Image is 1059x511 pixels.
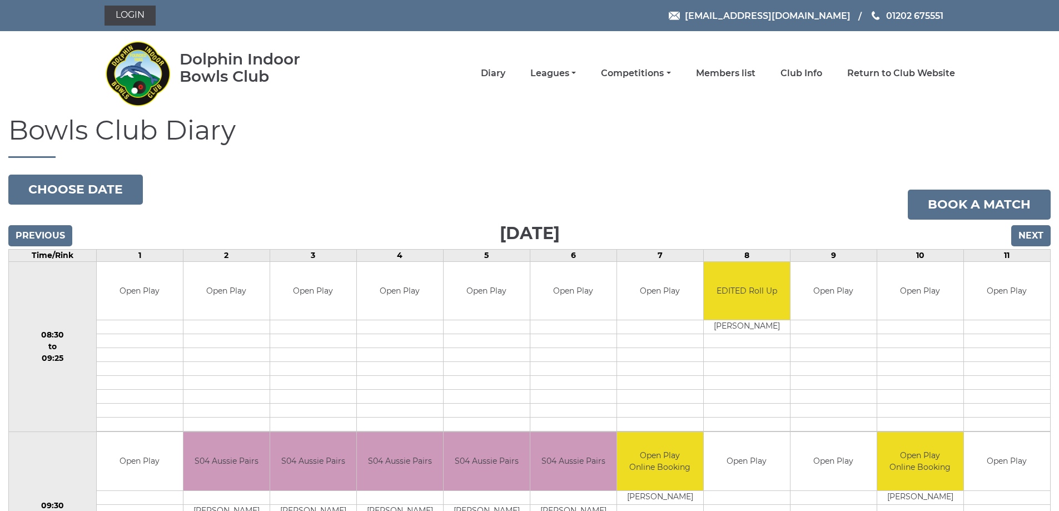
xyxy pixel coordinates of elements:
img: Email [669,12,680,20]
a: Leagues [530,67,576,80]
img: Dolphin Indoor Bowls Club [105,34,171,112]
h1: Bowls Club Diary [8,116,1051,158]
a: Email [EMAIL_ADDRESS][DOMAIN_NAME] [669,9,851,23]
td: Open Play [444,262,530,320]
td: Open Play [790,432,877,490]
td: 08:30 to 09:25 [9,261,97,432]
td: 8 [703,249,790,261]
td: Open Play [877,262,963,320]
td: 2 [183,249,270,261]
img: Phone us [872,11,879,20]
a: Phone us 01202 675551 [870,9,943,23]
td: 9 [790,249,877,261]
td: 3 [270,249,356,261]
td: 7 [616,249,703,261]
input: Next [1011,225,1051,246]
td: Open Play [964,262,1050,320]
td: S04 Aussie Pairs [444,432,530,490]
td: 5 [443,249,530,261]
button: Choose date [8,175,143,205]
a: Return to Club Website [847,67,955,80]
td: S04 Aussie Pairs [270,432,356,490]
td: S04 Aussie Pairs [183,432,270,490]
td: 1 [96,249,183,261]
td: Open Play [790,262,877,320]
a: Members list [696,67,755,80]
td: [PERSON_NAME] [704,320,790,334]
a: Competitions [601,67,670,80]
td: EDITED Roll Up [704,262,790,320]
input: Previous [8,225,72,246]
td: Open Play [357,262,443,320]
a: Diary [481,67,505,80]
td: S04 Aussie Pairs [357,432,443,490]
td: Time/Rink [9,249,97,261]
div: Dolphin Indoor Bowls Club [180,51,336,85]
a: Club Info [780,67,822,80]
td: Open Play Online Booking [877,432,963,490]
td: [PERSON_NAME] [877,490,963,504]
td: Open Play [704,432,790,490]
td: Open Play [270,262,356,320]
td: Open Play [97,262,183,320]
a: Book a match [908,190,1051,220]
td: Open Play Online Booking [617,432,703,490]
td: 6 [530,249,616,261]
td: [PERSON_NAME] [617,490,703,504]
td: 11 [963,249,1050,261]
span: 01202 675551 [886,10,943,21]
td: S04 Aussie Pairs [530,432,616,490]
td: 4 [356,249,443,261]
td: 10 [877,249,963,261]
td: Open Play [530,262,616,320]
td: Open Play [183,262,270,320]
td: Open Play [617,262,703,320]
span: [EMAIL_ADDRESS][DOMAIN_NAME] [685,10,851,21]
td: Open Play [964,432,1050,490]
td: Open Play [97,432,183,490]
a: Login [105,6,156,26]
